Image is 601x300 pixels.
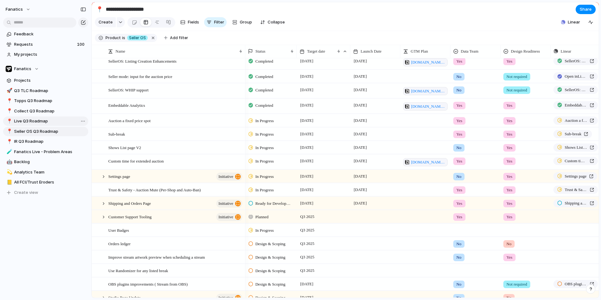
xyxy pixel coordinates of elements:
[456,118,462,124] span: Yes
[126,34,149,41] button: Seller OS
[255,48,265,54] span: Status
[456,87,461,93] span: No
[77,41,86,48] span: 100
[108,226,129,234] span: User Badges
[506,241,511,247] span: No
[14,88,86,94] span: Q3 TLC Roadmap
[255,281,285,287] span: Design & Scoping
[7,138,11,145] div: 📍
[565,73,587,80] span: Open in Linear
[108,173,130,180] span: Settings page
[565,144,587,151] span: Shows List page V2
[3,64,88,74] button: Fanatics
[14,159,86,165] span: Backlog
[352,199,368,207] span: [DATE]
[6,128,12,135] button: 📍
[299,213,316,220] span: Q3 2025
[3,86,88,96] a: 🚀Q3 TLC Roadmap
[553,280,598,288] a: OBS plugins improvements ( Stream from OBS)
[3,127,88,136] a: 📍Seller OS Q3 Roadmap
[108,73,172,80] span: Seller mode: input for the auction price
[456,241,461,247] span: No
[565,281,587,287] span: OBS plugins improvements ( Stream from OBS)
[14,128,86,135] span: Seller OS Q3 Roadmap
[352,144,368,151] span: [DATE]
[299,240,316,247] span: Q3 2025
[565,117,587,124] span: Auction a fixed price spot
[299,267,316,274] span: Q3 2025
[6,179,12,185] button: 📒
[3,157,88,167] a: 🤖Backlog
[6,149,12,155] button: 🧪
[461,48,478,54] span: Data Team
[108,101,145,109] span: Embeddable Analytics
[255,227,274,234] span: In Progress
[299,186,315,194] span: [DATE]
[14,118,86,124] span: Live Q3 Roadmap
[95,4,105,14] button: 📍
[506,214,512,220] span: Yes
[14,108,86,114] span: Collect Q3 Roadmap
[565,87,587,93] span: SellerOS: WHIP support
[95,17,116,27] button: Create
[14,77,86,84] span: Projects
[456,281,461,287] span: No
[299,101,315,109] span: [DATE]
[403,87,448,95] a: [DOMAIN_NAME][URL]
[108,280,188,287] span: OBS plugins improvements ( Stream from OBS)
[255,268,285,274] span: Design & Scoping
[6,108,12,114] button: 📍
[299,130,315,138] span: [DATE]
[352,173,368,180] span: [DATE]
[456,200,462,207] span: Yes
[7,107,11,115] div: 📍
[3,147,88,157] a: 🧪Fanatics Live - Problem Areas
[456,187,462,193] span: Yes
[565,131,581,137] span: Sub-break
[553,116,598,125] a: Auction a fixed price spot
[3,168,88,177] div: 💫Analytics Team
[352,117,368,124] span: [DATE]
[352,86,368,94] span: [DATE]
[506,200,512,207] span: Yes
[3,106,88,116] div: 📍Collect Q3 Roadmap
[255,58,273,65] span: Completed
[299,86,315,94] span: [DATE]
[361,48,382,54] span: Launch Date
[506,118,512,124] span: Yes
[99,19,113,25] span: Create
[553,86,598,94] a: SellerOS: WHIP support
[255,200,291,207] span: Ready for Development
[456,131,462,137] span: Yes
[553,186,598,194] a: Trust & Safety - Auction Mute (Per-Shop and Auto-Ban)
[411,103,446,110] span: [DOMAIN_NAME][URL]
[108,213,152,220] span: Customer Support Tooling
[352,57,368,65] span: [DATE]
[96,5,103,13] div: 📍
[108,117,151,124] span: Auction a fixed price spot
[506,173,512,180] span: Yes
[3,137,88,146] div: 📍IR Q3 Roadmap
[3,40,88,49] a: Requests100
[506,254,512,261] span: Yes
[218,199,233,208] span: initiative
[178,17,202,27] button: Fields
[553,72,598,80] a: Open inLinear
[214,19,224,25] span: Filter
[6,6,23,13] span: fanatics
[105,35,121,41] span: Product
[565,102,587,108] span: Embeddable Analytics
[255,214,269,220] span: Planned
[456,173,461,180] span: No
[411,159,446,165] span: [DOMAIN_NAME][URL]
[565,187,587,193] span: Trust & Safety - Auction Mute (Per-Shop and Auto-Ban)
[255,131,274,137] span: In Progress
[14,138,86,145] span: IR Q3 Roadmap
[204,17,227,27] button: Filter
[258,17,287,27] button: Collapse
[240,19,252,25] span: Group
[558,18,583,27] button: Linear
[14,98,86,104] span: Topps Q3 Roadmap
[352,130,368,138] span: [DATE]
